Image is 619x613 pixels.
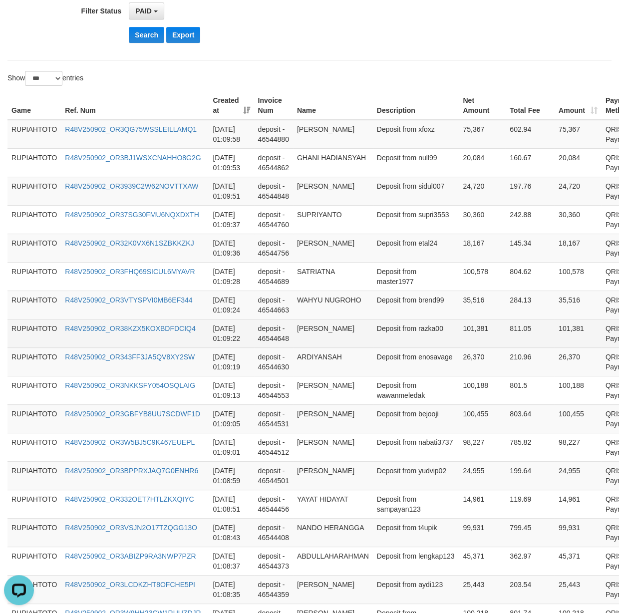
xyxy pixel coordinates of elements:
[293,120,373,149] td: [PERSON_NAME]
[65,296,192,304] a: R48V250902_OR3VTYSPVI0MB6EF344
[293,376,373,404] td: [PERSON_NAME]
[555,376,602,404] td: 100,188
[459,148,506,177] td: 20,084
[555,575,602,604] td: 25,443
[459,404,506,433] td: 100,455
[65,125,197,133] a: R48V250902_OR3QG75WSSLEILLAMQ1
[373,177,459,205] td: Deposit from sidul007
[254,177,293,205] td: deposit - 46544848
[555,262,602,291] td: 100,578
[254,433,293,461] td: deposit - 46544512
[459,262,506,291] td: 100,578
[7,148,61,177] td: RUPIAHTOTO
[254,461,293,490] td: deposit - 46544501
[506,205,555,234] td: 242.88
[209,319,254,347] td: [DATE] 01:09:22
[7,490,61,518] td: RUPIAHTOTO
[555,291,602,319] td: 35,516
[65,495,194,503] a: R48V250902_OR332OET7HTLZKXQIYC
[65,211,199,219] a: R48V250902_OR37SG30FMU6NQXDXTH
[209,376,254,404] td: [DATE] 01:09:13
[209,120,254,149] td: [DATE] 01:09:58
[459,177,506,205] td: 24,720
[65,381,195,389] a: R48V250902_OR3NKKSFY054OSQLAIG
[506,461,555,490] td: 199.64
[254,234,293,262] td: deposit - 46544756
[555,490,602,518] td: 14,961
[293,291,373,319] td: WAHYU NUGROHO
[293,461,373,490] td: [PERSON_NAME]
[209,490,254,518] td: [DATE] 01:08:51
[373,461,459,490] td: Deposit from yudvip02
[373,120,459,149] td: Deposit from xfoxz
[506,518,555,547] td: 799.45
[7,205,61,234] td: RUPIAHTOTO
[7,262,61,291] td: RUPIAHTOTO
[254,148,293,177] td: deposit - 46544862
[65,268,195,276] a: R48V250902_OR3FHQ69SICUL6MYAVR
[135,7,151,15] span: PAID
[7,234,61,262] td: RUPIAHTOTO
[254,262,293,291] td: deposit - 46544689
[7,120,61,149] td: RUPIAHTOTO
[209,234,254,262] td: [DATE] 01:09:36
[254,91,293,120] th: Invoice Num
[4,4,34,34] button: Open LiveChat chat widget
[555,433,602,461] td: 98,227
[506,490,555,518] td: 119.69
[65,182,198,190] a: R48V250902_OR3939C2W62NOVTTXAW
[506,433,555,461] td: 785.82
[293,148,373,177] td: GHANI HADIANSYAH
[459,91,506,120] th: Net Amount
[254,347,293,376] td: deposit - 46544630
[459,205,506,234] td: 30,360
[506,148,555,177] td: 160.67
[373,291,459,319] td: Deposit from brend99
[459,376,506,404] td: 100,188
[506,262,555,291] td: 804.62
[209,575,254,604] td: [DATE] 01:08:35
[166,27,200,43] button: Export
[254,404,293,433] td: deposit - 46544531
[373,433,459,461] td: Deposit from nabati3737
[65,324,195,332] a: R48V250902_OR38KZX5KOXBDFDCIQ4
[7,376,61,404] td: RUPIAHTOTO
[459,547,506,575] td: 45,371
[459,120,506,149] td: 75,367
[506,177,555,205] td: 197.76
[459,234,506,262] td: 18,167
[254,547,293,575] td: deposit - 46544373
[129,2,164,19] button: PAID
[7,404,61,433] td: RUPIAHTOTO
[293,91,373,120] th: Name
[25,71,62,86] select: Showentries
[209,347,254,376] td: [DATE] 01:09:19
[555,91,602,120] th: Amount: activate to sort column ascending
[506,547,555,575] td: 362.97
[65,581,195,589] a: R48V250902_OR3LCDKZHT8OFCHE5PI
[459,518,506,547] td: 99,931
[209,404,254,433] td: [DATE] 01:09:05
[293,404,373,433] td: [PERSON_NAME]
[373,347,459,376] td: Deposit from enosavage
[209,262,254,291] td: [DATE] 01:09:28
[7,177,61,205] td: RUPIAHTOTO
[373,518,459,547] td: Deposit from t4upik
[209,177,254,205] td: [DATE] 01:09:51
[459,461,506,490] td: 24,955
[7,319,61,347] td: RUPIAHTOTO
[209,461,254,490] td: [DATE] 01:08:59
[65,353,195,361] a: R48V250902_OR343FF3JA5QV8XY2SW
[7,433,61,461] td: RUPIAHTOTO
[293,177,373,205] td: [PERSON_NAME]
[7,347,61,376] td: RUPIAHTOTO
[7,518,61,547] td: RUPIAHTOTO
[459,347,506,376] td: 26,370
[293,205,373,234] td: SUPRIYANTO
[506,291,555,319] td: 284.13
[506,404,555,433] td: 803.64
[373,547,459,575] td: Deposit from lengkap123
[65,438,195,446] a: R48V250902_OR3W5BJ5C9K467EUEPL
[254,120,293,149] td: deposit - 46544880
[254,376,293,404] td: deposit - 46544553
